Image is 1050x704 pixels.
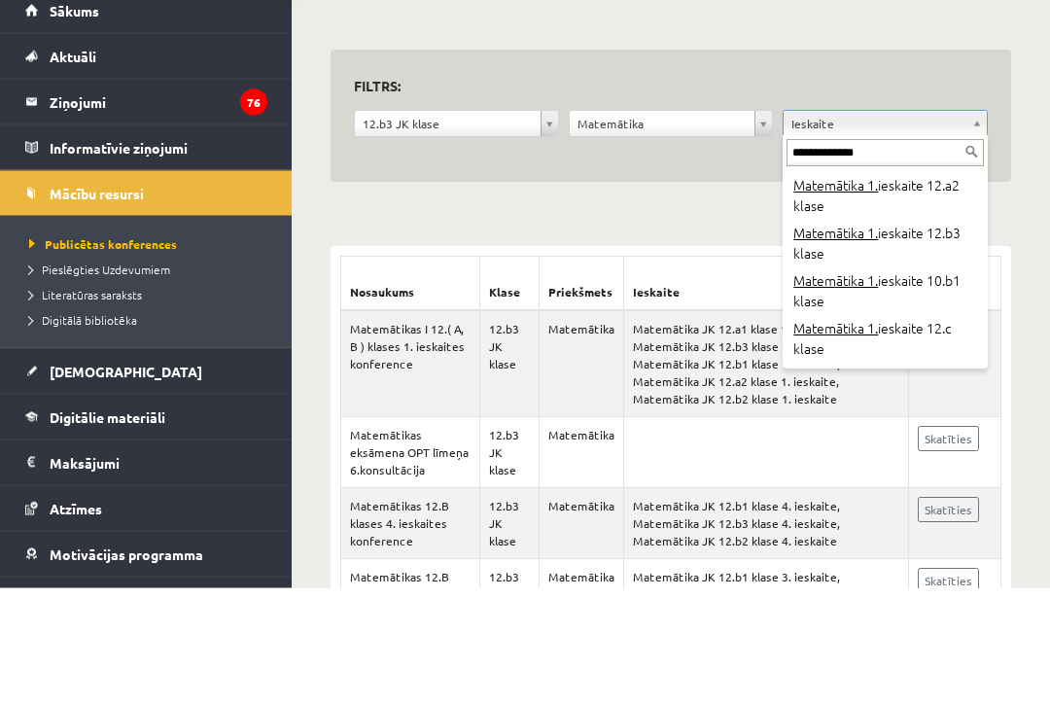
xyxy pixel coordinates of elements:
span: Matemātika 1. [793,292,878,311]
span: Matemātika 1. [793,387,878,406]
div: ieskaite 10.c klase [787,479,984,527]
div: ieskaite 10.b1 klase [787,384,984,432]
span: Matemātika 1. [793,435,878,454]
div: ieskaite 12.b3 klase [787,336,984,384]
span: Matemātika 1. [793,339,878,359]
div: ieskaite 12.a2 klase [787,289,984,336]
div: ieskaite 12.c klase [787,432,984,479]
